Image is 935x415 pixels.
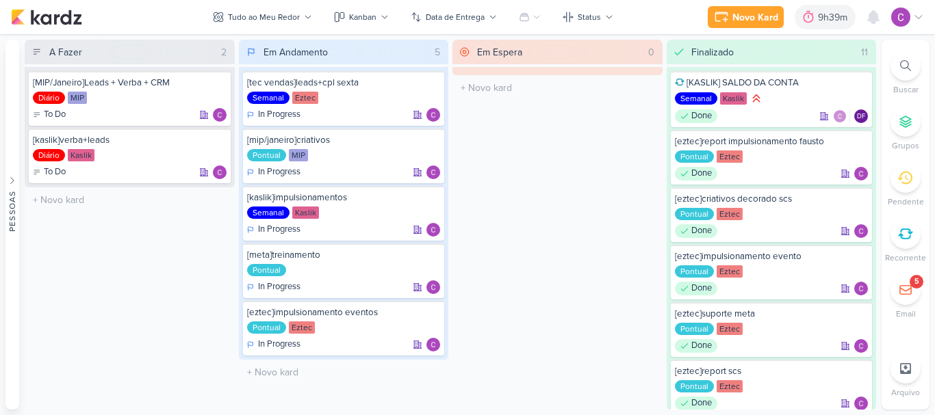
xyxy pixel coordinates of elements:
[854,282,868,295] div: Responsável: Carlos Lima
[717,323,743,335] div: Eztec
[691,109,712,123] p: Done
[426,338,440,351] div: Responsável: Carlos Lima
[426,223,440,237] img: Carlos Lima
[426,165,440,179] img: Carlos Lima
[247,206,290,219] div: Semanal
[854,339,868,353] img: Carlos Lima
[426,165,440,179] div: Responsável: Carlos Lima
[213,108,227,122] img: Carlos Lima
[258,338,300,351] p: In Progress
[44,165,66,179] p: To Do
[247,92,290,104] div: Semanal
[675,208,714,220] div: Pontual
[216,45,232,59] div: 2
[675,193,869,205] div: [eztec]criativos decorado scs
[27,190,232,210] input: + Novo kard
[857,113,865,120] p: DF
[882,51,930,96] li: Ctrl + F
[49,45,82,59] div: A Fazer
[426,223,440,237] div: Responsável: Carlos Lima
[426,108,440,122] div: Responsável: Carlos Lima
[33,165,66,179] div: To Do
[854,282,868,295] img: Carlos Lima
[33,92,65,104] div: Diário
[854,224,868,238] div: Responsável: Carlos Lima
[854,109,868,123] div: Diego Freitas
[426,280,440,294] div: Responsável: Carlos Lima
[717,150,743,163] div: Eztec
[854,167,868,180] img: Carlos Lima
[833,109,847,123] img: Carlos Lima
[44,108,66,122] p: To Do
[854,339,868,353] div: Responsável: Carlos Lima
[426,280,440,294] img: Carlos Lima
[720,92,747,105] div: Kaslik
[247,149,286,161] div: Pontual
[455,78,660,98] input: + Novo kard
[213,165,227,179] img: Carlos Lima
[914,276,919,287] div: 5
[33,134,227,146] div: [kaslik]verba+leads
[247,249,441,261] div: [meta]treinamento
[888,196,924,208] p: Pendente
[426,338,440,351] img: Carlos Lima
[691,45,734,59] div: Finalizado
[893,83,919,96] p: Buscar
[5,40,19,410] button: Pessoas
[708,6,784,28] button: Novo Kard
[247,108,300,122] div: In Progress
[33,149,65,161] div: Diário
[68,149,94,161] div: Kaslik
[717,265,743,278] div: Eztec
[247,280,300,294] div: In Progress
[11,9,82,25] img: kardz.app
[691,339,712,353] p: Done
[33,108,66,122] div: To Do
[896,308,916,320] p: Email
[675,109,717,123] div: Done
[675,365,869,377] div: [eztec]report scs
[242,362,446,382] input: + Novo kard
[833,109,850,123] div: Colaboradores: Carlos Lima
[247,264,286,276] div: Pontual
[675,265,714,278] div: Pontual
[818,10,851,25] div: 9h39m
[247,165,300,179] div: In Progress
[675,339,717,353] div: Done
[247,191,441,204] div: [kaslik]impulsionamentos
[477,45,522,59] div: Em Espera
[854,397,868,410] img: Carlos Lima
[854,397,868,410] div: Responsável: Carlos Lima
[854,167,868,180] div: Responsável: Carlos Lima
[750,92,763,105] div: Prioridade Alta
[258,165,300,179] p: In Progress
[292,92,318,104] div: Eztec
[264,45,328,59] div: Em Andamento
[675,150,714,163] div: Pontual
[289,321,315,334] div: Eztec
[675,135,869,148] div: [eztec]report impulsionamento fausto
[675,308,869,320] div: [eztec]suporte meta
[691,397,712,410] p: Done
[213,165,227,179] div: Responsável: Carlos Lima
[732,10,778,25] div: Novo Kard
[675,282,717,295] div: Done
[258,223,300,237] p: In Progress
[892,139,919,152] p: Grupos
[247,77,441,89] div: [tec vendas]leads+cpl sexta
[258,280,300,294] p: In Progress
[891,386,920,399] p: Arquivo
[856,45,873,59] div: 11
[854,109,868,123] div: Responsável: Diego Freitas
[247,134,441,146] div: [mip/janeiro]criativos
[247,306,441,319] div: [eztec]impulsionamento eventos
[885,252,926,264] p: Recorrente
[247,338,300,351] div: In Progress
[247,321,286,334] div: Pontual
[292,206,319,219] div: Kaslik
[691,167,712,180] p: Done
[675,250,869,263] div: [eztec]impulsionamento evento
[675,77,869,89] div: [KASLIK] SALDO DA CONTA
[213,108,227,122] div: Responsável: Carlos Lima
[675,380,714,392] div: Pontual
